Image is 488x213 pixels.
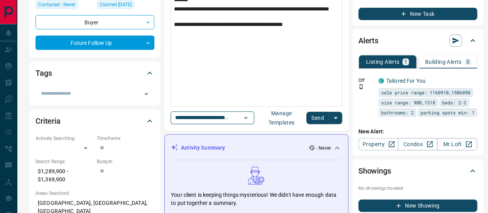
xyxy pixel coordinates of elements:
[381,89,470,96] span: sale price range: 1160910,1506890
[366,59,400,65] p: Listing Alerts
[35,67,52,79] h2: Tags
[316,145,331,152] p: - Never
[425,59,462,65] p: Building Alerts
[141,89,152,99] button: Open
[358,199,477,212] button: New Showing
[358,84,364,89] svg: Push Notification Only
[378,78,384,83] div: condos.ca
[381,109,414,116] span: bathrooms: 2
[181,144,225,152] p: Activity Summary
[358,162,477,180] div: Showings
[97,158,154,165] p: Budget:
[171,191,342,207] p: Your client is keeping things mysterious! We didn't have enough data to put together a summary.
[35,36,154,50] div: Future Follow Up
[240,112,251,123] button: Open
[306,112,329,124] button: Send
[358,165,391,177] h2: Showings
[35,158,93,165] p: Search Range:
[35,64,154,82] div: Tags
[306,112,342,124] div: split button
[100,1,132,9] span: Claimed [DATE]
[97,0,154,11] div: Mon Jan 27 2025
[420,109,474,116] span: parking spots min: 1
[171,141,342,155] div: Activity Summary- Never
[358,31,477,50] div: Alerts
[35,190,154,197] p: Areas Searched:
[358,138,398,150] a: Property
[97,135,154,142] p: Timeframe:
[358,185,477,192] p: No showings booked
[38,1,75,9] span: Contacted - Never
[35,15,154,29] div: Buyer
[35,135,93,142] p: Actively Searching:
[466,59,469,65] p: 0
[358,34,378,47] h2: Alerts
[358,128,477,136] p: New Alert:
[437,138,477,150] a: Mr.Loft
[257,112,306,124] button: Manage Templates
[381,99,435,106] span: size range: 900,1318
[35,115,61,127] h2: Criteria
[398,138,437,150] a: Condos
[358,8,477,20] button: New Task
[404,59,407,65] p: 1
[358,77,374,84] p: Off
[386,78,426,84] a: Tailored For You
[35,165,93,186] p: $1,289,900 - $1,369,900
[442,99,466,106] span: beds: 2-2
[35,112,154,130] div: Criteria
